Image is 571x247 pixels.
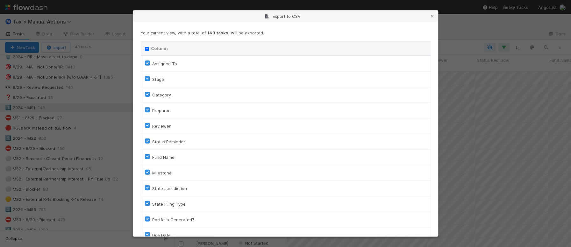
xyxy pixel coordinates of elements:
label: Portfolio Generated? [153,216,195,223]
label: State Filing Type [153,200,186,208]
label: Stage [153,75,164,83]
label: Due Date [153,231,171,239]
strong: 143 tasks [208,30,229,35]
label: Reviewer [153,122,171,130]
p: Your current view, with a total of , will be exported. [141,30,431,36]
label: Status Reminder [153,138,185,145]
label: Assigned To [153,60,177,67]
label: Milestone [153,169,172,177]
label: Category [153,91,171,99]
div: Export to CSV [133,11,438,22]
label: State Jurisdiction [153,185,187,192]
label: Column [151,45,168,52]
label: Preparer [153,107,170,114]
label: Fund Name [153,153,175,161]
